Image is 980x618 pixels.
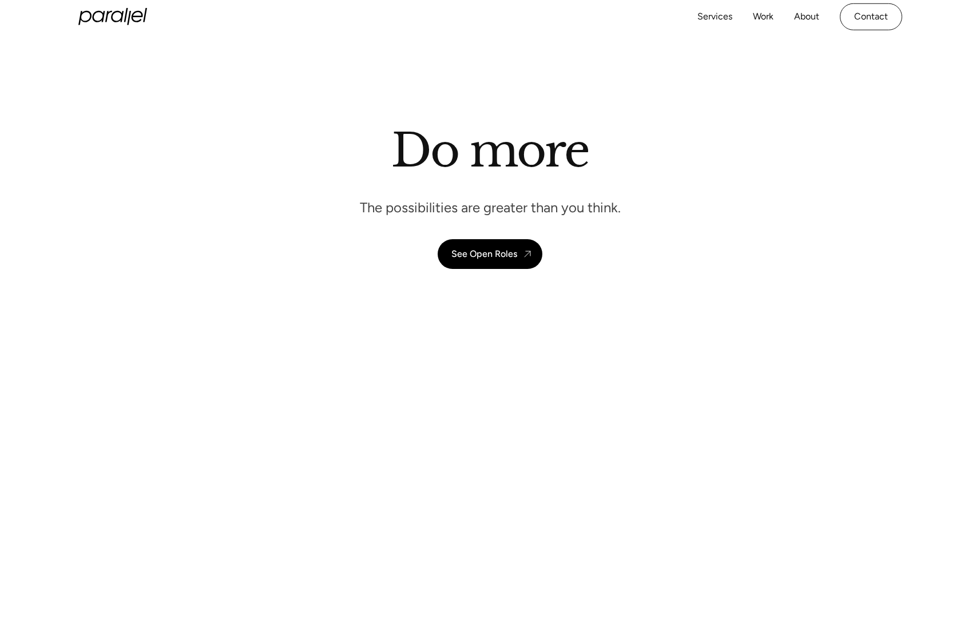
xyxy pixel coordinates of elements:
[78,8,147,25] a: home
[360,199,621,216] p: The possibilities are greater than you think.
[794,9,819,25] a: About
[697,9,732,25] a: Services
[451,248,517,259] div: See Open Roles
[840,3,902,30] a: Contact
[438,239,542,269] a: See Open Roles
[753,9,773,25] a: Work
[391,123,589,178] h1: Do more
